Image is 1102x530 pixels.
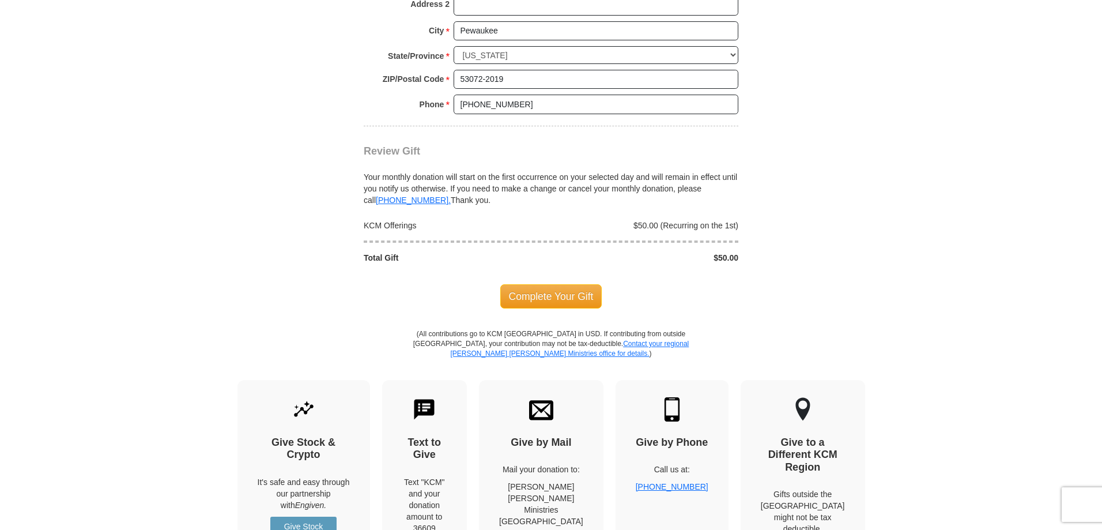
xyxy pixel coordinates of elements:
[761,437,845,474] h4: Give to a Different KCM Region
[358,220,552,231] div: KCM Offerings
[388,48,444,64] strong: State/Province
[364,145,420,157] span: Review Gift
[413,329,689,379] p: (All contributions go to KCM [GEOGRAPHIC_DATA] in USD. If contributing from outside [GEOGRAPHIC_D...
[420,96,444,112] strong: Phone
[633,221,738,230] span: $50.00 (Recurring on the 1st)
[429,22,444,39] strong: City
[499,481,583,527] p: [PERSON_NAME] [PERSON_NAME] Ministries [GEOGRAPHIC_DATA]
[499,437,583,449] h4: Give by Mail
[660,397,684,422] img: mobile.svg
[258,437,350,461] h4: Give Stock & Crypto
[358,252,552,264] div: Total Gift
[412,397,436,422] img: text-to-give.svg
[258,476,350,511] p: It's safe and easy through our partnership with
[292,397,316,422] img: give-by-stock.svg
[795,397,811,422] img: other-region
[295,501,326,510] i: Engiven.
[551,252,745,264] div: $50.00
[529,397,553,422] img: envelope.svg
[636,482,708,491] a: [PHONE_NUMBER]
[499,464,583,475] p: Mail your donation to:
[364,157,738,206] div: Your monthly donation will start on the first occurrence on your selected day and will remain in ...
[376,196,451,205] a: [PHONE_NUMBER].
[636,437,708,449] h4: Give by Phone
[402,437,447,461] h4: Text to Give
[383,71,444,87] strong: ZIP/Postal Code
[636,464,708,475] p: Call us at:
[500,284,602,309] span: Complete Your Gift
